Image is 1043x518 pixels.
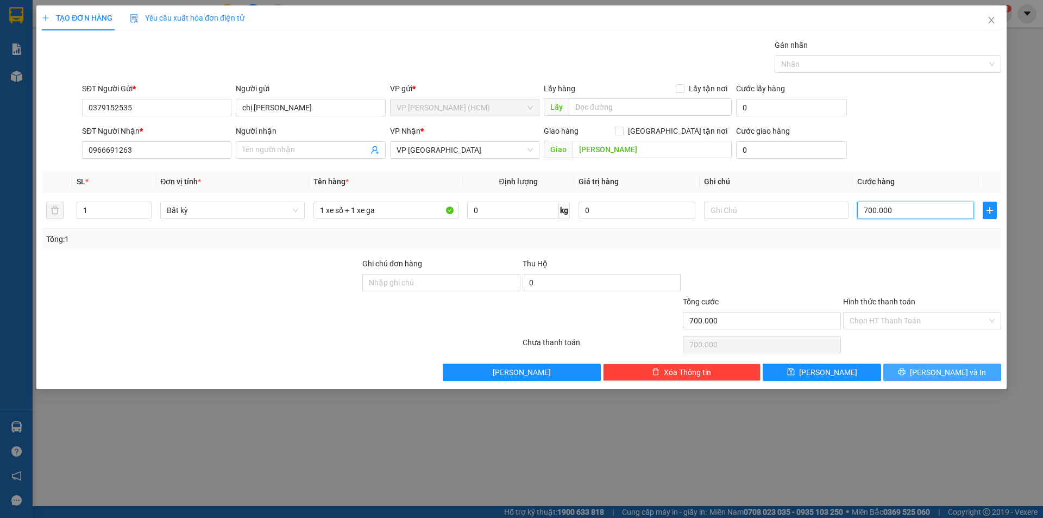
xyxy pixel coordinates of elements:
input: Ghi Chú [704,202,849,219]
input: VD: Bàn, Ghế [313,202,458,219]
span: printer [898,368,906,377]
span: Tổng cước [683,297,719,306]
button: delete [46,202,64,219]
span: VP Hoàng Văn Thụ (HCM) [397,99,533,116]
label: Cước lấy hàng [736,84,785,93]
div: VP gửi [390,83,539,95]
button: [PERSON_NAME] [443,364,601,381]
label: Cước giao hàng [736,127,790,135]
input: Cước lấy hàng [736,99,847,116]
button: printer[PERSON_NAME] và In [883,364,1001,381]
span: [PERSON_NAME] và In [910,366,986,378]
button: save[PERSON_NAME] [763,364,881,381]
div: SĐT Người Nhận [82,125,231,137]
span: user-add [370,146,379,154]
label: Ghi chú đơn hàng [362,259,422,268]
label: Hình thức thanh toán [843,297,915,306]
span: VP Đà Lạt [397,142,533,158]
span: Thu Hộ [523,259,548,268]
div: SĐT Người Gửi [82,83,231,95]
span: plus [42,14,49,22]
button: deleteXóa Thông tin [603,364,761,381]
span: kg [559,202,570,219]
span: Giá trị hàng [579,177,619,186]
input: Dọc đường [573,141,732,158]
button: plus [983,202,997,219]
img: icon [130,14,139,23]
span: delete [652,368,659,377]
input: Dọc đường [569,98,732,116]
span: TẠO ĐƠN HÀNG [42,14,112,22]
span: [PERSON_NAME] [493,366,551,378]
div: Tổng: 1 [46,233,403,245]
span: Xóa Thông tin [664,366,711,378]
span: close [987,16,996,24]
div: Chưa thanh toán [521,336,682,355]
span: Lấy hàng [544,84,575,93]
input: Ghi chú đơn hàng [362,274,520,291]
span: Tên hàng [313,177,349,186]
input: 0 [579,202,695,219]
span: Giao [544,141,573,158]
span: [GEOGRAPHIC_DATA] tận nơi [624,125,732,137]
span: SL [77,177,85,186]
div: Người gửi [236,83,385,95]
span: Đơn vị tính [160,177,201,186]
span: Yêu cầu xuất hóa đơn điện tử [130,14,244,22]
label: Gán nhãn [775,41,808,49]
span: Cước hàng [857,177,895,186]
span: [PERSON_NAME] [799,366,857,378]
div: Người nhận [236,125,385,137]
span: Lấy tận nơi [684,83,732,95]
span: Bất kỳ [167,202,298,219]
span: Giao hàng [544,127,579,135]
span: save [787,368,795,377]
span: Lấy [544,98,569,116]
th: Ghi chú [700,171,853,192]
span: plus [983,206,996,215]
button: Close [976,5,1007,36]
input: Cước giao hàng [736,141,847,159]
span: Định lượng [499,177,538,186]
span: VP Nhận [390,127,420,135]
